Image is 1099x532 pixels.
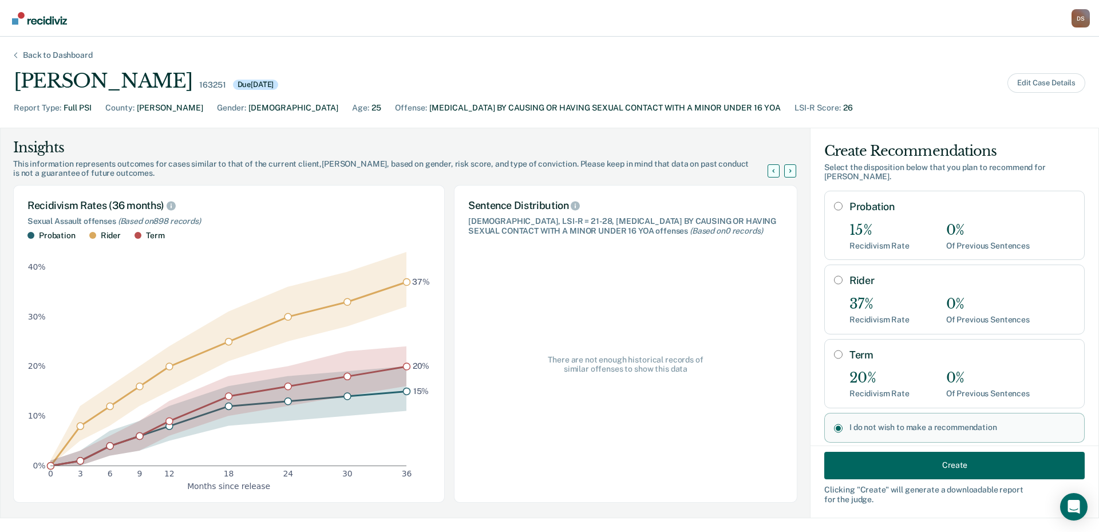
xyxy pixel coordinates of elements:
text: 36 [402,469,412,478]
g: area [50,252,406,466]
g: text [412,277,430,396]
text: 18 [224,469,234,478]
label: Probation [849,200,1075,213]
div: Recidivism Rate [849,389,910,399]
div: Of Previous Sentences [946,315,1030,325]
div: [DEMOGRAPHIC_DATA] [248,102,338,114]
div: D S [1072,9,1090,27]
div: Open Intercom Messenger [1060,493,1088,521]
div: Clicking " Create " will generate a downloadable report for the judge. [824,484,1085,504]
div: This information represents outcomes for cases similar to that of the current client, [PERSON_NAM... [13,159,781,179]
div: Sexual Assault offenses [27,216,430,226]
div: Rider [101,231,121,241]
span: (Based on 0 records ) [690,226,762,235]
button: Profile dropdown button [1072,9,1090,27]
text: 0% [33,461,46,470]
text: 10% [28,411,46,420]
div: 0% [946,222,1030,239]
text: 37% [412,277,430,286]
text: 9 [137,469,143,478]
button: Edit Case Details [1007,73,1085,93]
g: y-axis tick label [28,262,46,470]
div: Back to Dashboard [9,50,106,60]
div: Report Type : [14,102,61,114]
text: 40% [28,262,46,271]
div: [PERSON_NAME] [14,69,192,93]
div: 26 [843,102,853,114]
text: 0 [48,469,53,478]
text: Months since release [187,481,270,490]
div: Insights [13,139,781,157]
button: Create [824,451,1085,479]
label: Term [849,349,1075,361]
div: Of Previous Sentences [946,241,1030,251]
div: Due [DATE] [233,80,279,90]
div: Age : [352,102,369,114]
text: 24 [283,469,293,478]
text: 15% [413,386,429,395]
div: [PERSON_NAME] [137,102,203,114]
img: Recidiviz [12,12,67,25]
span: (Based on 898 records ) [118,216,201,226]
div: 163251 [199,80,226,90]
text: 3 [78,469,83,478]
div: Recidivism Rates (36 months) [27,199,430,212]
div: Probation [39,231,76,241]
div: Select the disposition below that you plan to recommend for [PERSON_NAME] . [824,163,1085,182]
span: There are not enough historical records of similar offenses to show this data [544,355,707,375]
text: 12 [164,469,175,478]
div: 0% [946,296,1030,313]
g: x-axis tick label [48,469,412,478]
text: 30 [342,469,353,478]
div: 0% [946,370,1030,387]
div: County : [105,102,135,114]
label: Rider [849,274,1075,287]
div: [MEDICAL_DATA] BY CAUSING OR HAVING SEXUAL CONTACT WITH A MINOR UNDER 16 YOA [429,102,781,114]
text: 30% [28,312,46,321]
div: 37% [849,296,910,313]
text: 20% [413,361,430,371]
div: Create Recommendations [824,142,1085,160]
div: Gender : [217,102,246,114]
div: Full PSI [64,102,92,114]
div: Recidivism Rate [849,315,910,325]
g: x-axis label [187,481,270,490]
div: Term [146,231,164,241]
div: 20% [849,370,910,387]
div: LSI-R Score : [794,102,841,114]
label: I do not wish to make a recommendation [849,423,1075,432]
div: 15% [849,222,910,239]
div: Sentence Distribution [468,199,783,212]
div: Offense : [395,102,427,114]
div: Recidivism Rate [849,241,910,251]
text: 20% [28,361,46,371]
text: 6 [108,469,113,478]
div: 25 [371,102,381,114]
div: Of Previous Sentences [946,389,1030,399]
div: [DEMOGRAPHIC_DATA], LSI-R = 21-28, [MEDICAL_DATA] BY CAUSING OR HAVING SEXUAL CONTACT WITH A MINO... [468,216,783,236]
